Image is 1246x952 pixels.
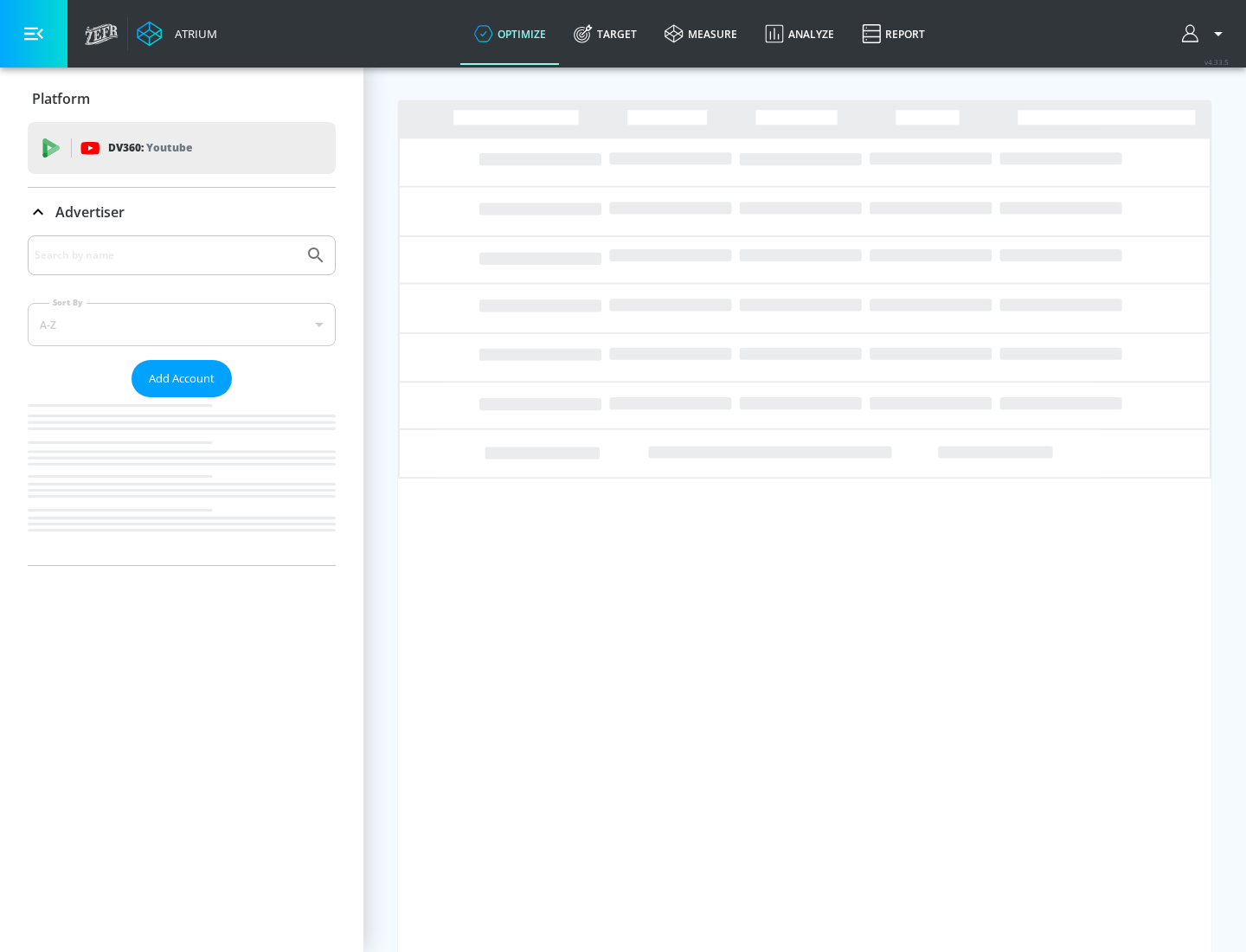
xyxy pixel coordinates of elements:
div: A-Z [28,303,336,346]
span: v 4.33.5 [1204,57,1229,67]
div: DV360: Youtube [28,122,336,174]
a: Report [848,3,939,65]
nav: list of Advertiser [28,397,336,565]
span: Add Account [149,369,215,389]
a: measure [651,3,751,65]
div: Advertiser [28,188,336,236]
p: Youtube [146,138,192,157]
a: Analyze [751,3,848,65]
div: Platform [28,74,336,123]
div: Advertiser [28,235,336,565]
input: Search by name [35,244,297,267]
a: optimize [460,3,560,65]
p: Advertiser [55,203,125,222]
button: Add Account [132,360,232,397]
p: Platform [32,89,90,108]
div: Atrium [168,26,217,42]
label: Sort By [49,297,87,308]
a: Target [560,3,651,65]
a: Atrium [137,21,217,47]
p: DV360: [108,138,192,158]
